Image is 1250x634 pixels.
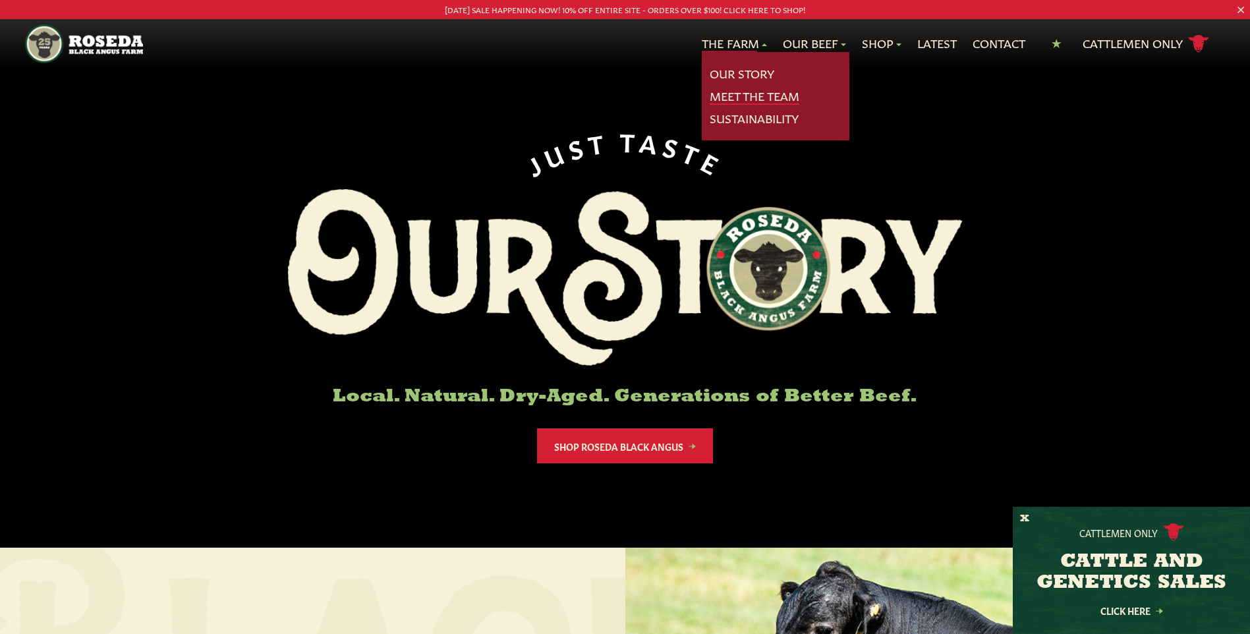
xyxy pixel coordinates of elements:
[521,147,549,179] span: J
[539,136,571,170] span: U
[565,130,590,161] span: S
[620,127,641,154] span: T
[25,19,1225,69] nav: Main Navigation
[1083,32,1209,55] a: Cattlemen Only
[1163,523,1184,541] img: cattle-icon.svg
[25,24,143,63] img: https://roseda.com/wp-content/uploads/2021/05/roseda-25-header.png
[973,35,1025,52] a: Contact
[63,3,1187,16] p: [DATE] SALE HAPPENING NOW! 10% OFF ENTIRE SITE - ORDERS OVER $100! CLICK HERE TO SHOP!
[661,131,687,161] span: S
[288,387,963,407] h6: Local. Natural. Dry-Aged. Generations of Better Beef.
[702,35,767,52] a: The Farm
[1072,606,1191,615] a: Click Here
[639,127,664,156] span: A
[679,137,708,169] span: T
[586,127,611,156] span: T
[917,35,957,52] a: Latest
[710,65,774,82] a: Our Story
[1079,526,1158,539] p: Cattlemen Only
[1029,552,1234,594] h3: CATTLE AND GENETICS SALES
[710,88,799,105] a: Meet The Team
[1020,512,1029,526] button: X
[698,146,729,179] span: E
[710,110,799,127] a: Sustainability
[521,127,730,179] div: JUST TASTE
[783,35,846,52] a: Our Beef
[288,189,963,366] img: Roseda Black Aangus Farm
[862,35,901,52] a: Shop
[537,428,713,463] a: Shop Roseda Black Angus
